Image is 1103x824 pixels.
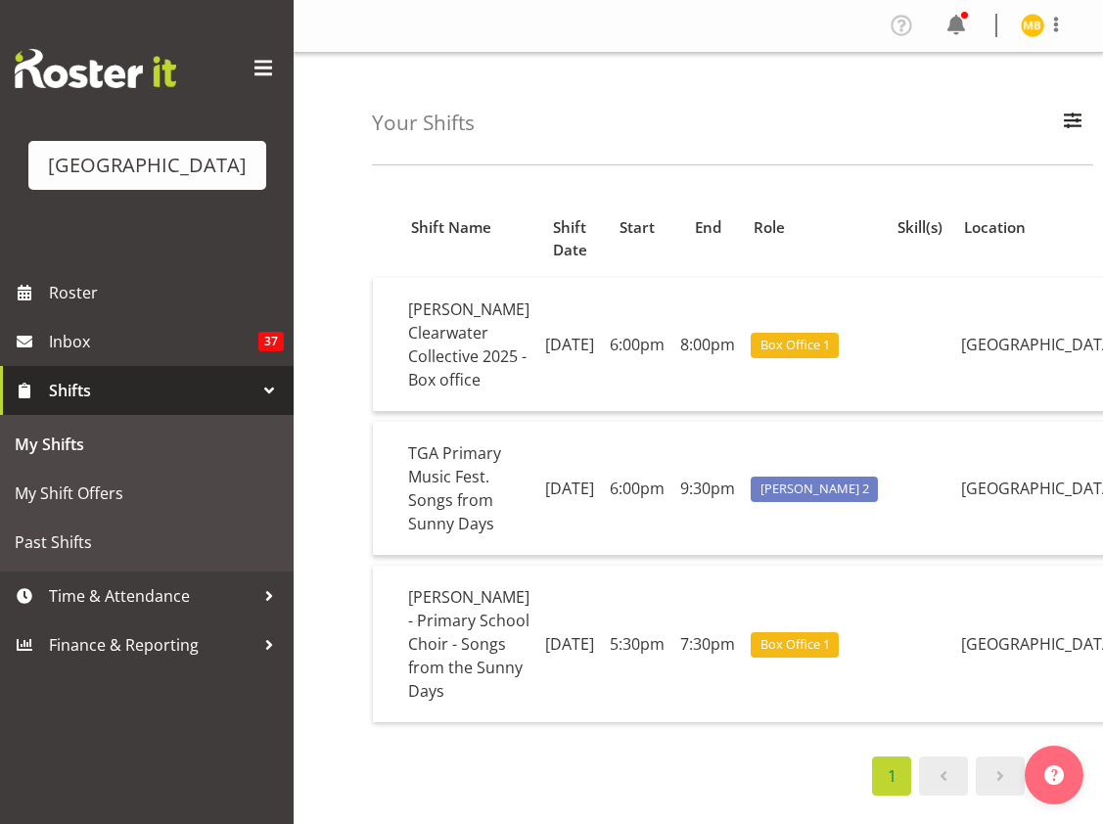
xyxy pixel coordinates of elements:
td: 9:30pm [672,422,743,556]
span: Box Office 1 [760,336,830,354]
td: [PERSON_NAME] - Primary School Choir - Songs from the Sunny Days [400,566,537,722]
span: My Shift Offers [15,479,279,508]
td: [PERSON_NAME] Clearwater Collective 2025 - Box office [400,278,537,412]
span: 37 [258,332,284,351]
h4: Your Shifts [372,112,475,134]
a: My Shift Offers [5,469,289,518]
img: Rosterit website logo [15,49,176,88]
td: 7:30pm [672,566,743,722]
span: Skill(s) [897,216,942,239]
span: [PERSON_NAME] 2 [760,480,869,498]
span: Roster [49,278,284,307]
td: 5:30pm [602,566,672,722]
span: Box Office 1 [760,635,830,654]
a: Past Shifts [5,518,289,567]
span: Shift Date [548,216,590,261]
td: 8:00pm [672,278,743,412]
td: 6:00pm [602,422,672,556]
div: [GEOGRAPHIC_DATA] [48,151,247,180]
a: My Shifts [5,420,289,469]
span: End [695,216,721,239]
td: 6:00pm [602,278,672,412]
span: Shifts [49,376,254,405]
span: Inbox [49,327,258,356]
span: Start [620,216,655,239]
button: Filter Employees [1052,102,1093,145]
td: [DATE] [537,422,602,556]
td: [DATE] [537,566,602,722]
td: TGA Primary Music Fest. Songs from Sunny Days [400,422,537,556]
img: michelle-bradbury9520.jpg [1021,14,1044,37]
span: Past Shifts [15,527,279,557]
span: Location [964,216,1026,239]
span: My Shifts [15,430,279,459]
span: Shift Name [411,216,491,239]
span: Time & Attendance [49,581,254,611]
span: Role [754,216,785,239]
img: help-xxl-2.png [1044,765,1064,785]
td: [DATE] [537,278,602,412]
span: Finance & Reporting [49,630,254,660]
